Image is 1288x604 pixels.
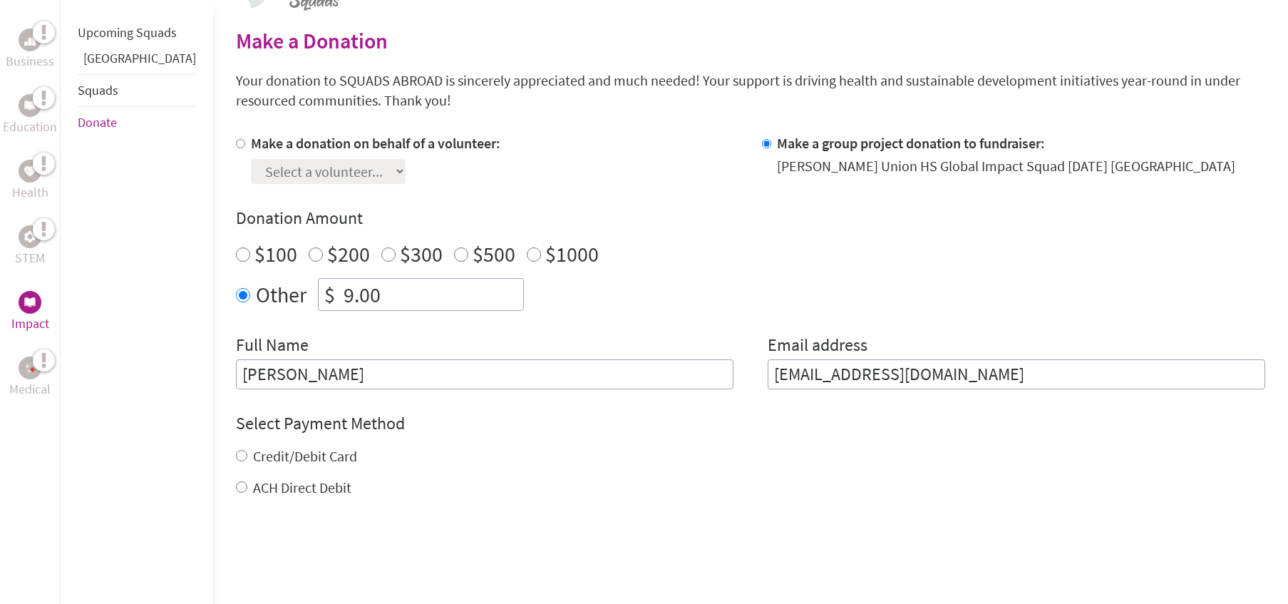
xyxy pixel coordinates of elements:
p: Health [12,183,48,203]
a: STEMSTEM [15,225,45,268]
label: Make a group project donation to fundraiser: [777,134,1045,152]
a: HealthHealth [12,160,48,203]
a: ImpactImpact [11,291,49,334]
div: Health [19,160,41,183]
li: Donate [78,107,196,138]
div: $ [319,279,341,310]
label: $300 [400,240,443,267]
p: Education [3,117,57,137]
label: $1000 [545,240,599,267]
a: [GEOGRAPHIC_DATA] [83,50,196,66]
label: Full Name [236,334,309,359]
label: Other [256,278,306,311]
img: Medical [24,362,36,374]
a: BusinessBusiness [6,29,54,71]
p: Medical [9,379,51,399]
h4: Select Payment Method [236,412,1265,435]
li: Squads [78,74,196,107]
img: STEM [24,231,36,242]
img: Impact [24,297,36,307]
div: Education [19,94,41,117]
li: Upcoming Squads [78,17,196,48]
a: MedicalMedical [9,357,51,399]
img: Education [24,101,36,111]
label: $100 [254,240,297,267]
label: Make a donation on behalf of a volunteer: [251,134,500,152]
label: Credit/Debit Card [253,447,357,465]
div: Impact [19,291,41,314]
input: Enter Amount [341,279,523,310]
p: Business [6,51,54,71]
h2: Make a Donation [236,28,1265,53]
h4: Donation Amount [236,207,1265,230]
label: $500 [473,240,515,267]
div: Medical [19,357,41,379]
iframe: reCAPTCHA [236,526,453,582]
label: $200 [327,240,370,267]
a: Upcoming Squads [78,24,177,41]
a: Squads [78,82,118,98]
div: [PERSON_NAME] Union HS Global Impact Squad [DATE] [GEOGRAPHIC_DATA] [777,156,1235,176]
input: Your Email [768,359,1265,389]
a: Donate [78,114,117,130]
p: Your donation to SQUADS ABROAD is sincerely appreciated and much needed! Your support is driving ... [236,71,1265,111]
label: Email address [768,334,867,359]
li: Panama [78,48,196,74]
div: STEM [19,225,41,248]
a: EducationEducation [3,94,57,137]
input: Enter Full Name [236,359,733,389]
p: Impact [11,314,49,334]
img: Business [24,34,36,46]
label: ACH Direct Debit [253,478,351,496]
img: Health [24,166,36,175]
div: Business [19,29,41,51]
p: STEM [15,248,45,268]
